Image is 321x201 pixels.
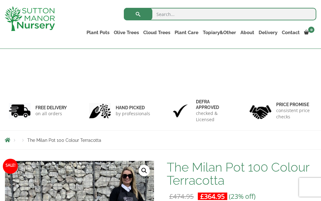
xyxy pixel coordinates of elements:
a: View full-screen image gallery [139,165,150,176]
span: 0 [308,27,314,33]
img: logo [5,6,55,31]
h6: FREE DELIVERY [35,105,67,111]
bdi: 364.95 [200,192,225,201]
p: on all orders [35,111,67,117]
span: £ [169,192,173,201]
span: (23% off) [229,192,255,201]
bdi: 474.95 [169,192,194,201]
a: Contact [280,28,302,37]
a: 0 [302,28,316,37]
p: by professionals [116,111,150,117]
h6: hand picked [116,105,150,111]
img: 4.jpg [250,101,271,120]
nav: Breadcrumbs [5,137,316,142]
span: Sale! [3,159,18,174]
span: The Milan Pot 100 Colour Terracotta [27,138,101,143]
a: About [238,28,256,37]
a: Topiary&Other [201,28,238,37]
h6: Defra approved [196,99,232,110]
h1: The Milan Pot 100 Colour Terracotta [167,161,316,187]
h6: Price promise [276,102,312,107]
a: Delivery [256,28,280,37]
span: £ [200,192,204,201]
p: consistent price checks [276,107,312,120]
p: checked & Licensed [196,110,232,123]
a: Plant Care [172,28,201,37]
img: 1.jpg [9,103,31,119]
a: Plant Pots [84,28,112,37]
input: Search... [124,8,316,20]
a: Olive Trees [112,28,141,37]
a: Cloud Trees [141,28,172,37]
img: 3.jpg [169,103,191,119]
img: 2.jpg [89,103,111,119]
